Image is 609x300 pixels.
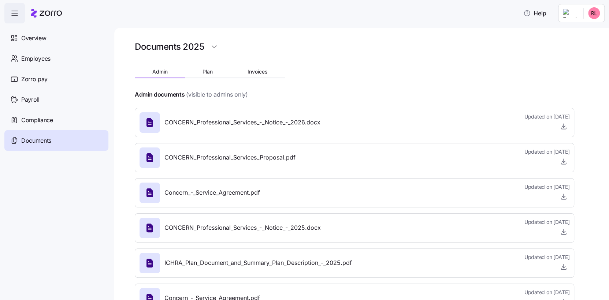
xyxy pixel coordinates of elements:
[524,183,569,191] span: Updated on [DATE]
[523,9,546,18] span: Help
[203,69,213,74] span: Plan
[164,258,352,267] span: ICHRA_Plan_Document_and_Summary_Plan_Description_-_2025.pdf
[21,116,53,125] span: Compliance
[21,54,51,63] span: Employees
[524,289,569,296] span: Updated on [DATE]
[4,48,108,69] a: Employees
[563,9,578,18] img: Employer logo
[186,90,248,99] span: (visible to admins only)
[4,110,108,130] a: Compliance
[4,69,108,89] a: Zorro pay
[517,6,552,20] button: Help
[21,136,51,145] span: Documents
[524,113,569,120] span: Updated on [DATE]
[21,75,48,84] span: Zorro pay
[524,254,569,261] span: Updated on [DATE]
[21,95,40,104] span: Payroll
[135,90,185,99] h4: Admin documents
[4,130,108,151] a: Documents
[4,89,108,110] a: Payroll
[135,41,204,52] h1: Documents 2025
[164,118,320,127] span: CONCERN_Professional_Services_-_Notice_-_2026.docx
[164,223,321,232] span: CONCERN_Professional_Services_-_Notice_-_2025.docx
[164,188,260,197] span: Concern_-_Service_Agreement.pdf
[4,28,108,48] a: Overview
[248,69,267,74] span: Invoices
[164,153,296,162] span: CONCERN_Professional_Services_Proposal.pdf
[21,34,46,43] span: Overview
[524,148,569,155] span: Updated on [DATE]
[152,69,168,74] span: Admin
[588,7,600,19] img: d03bfd93ee5077b9e6893f698b9dc553
[524,218,569,226] span: Updated on [DATE]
